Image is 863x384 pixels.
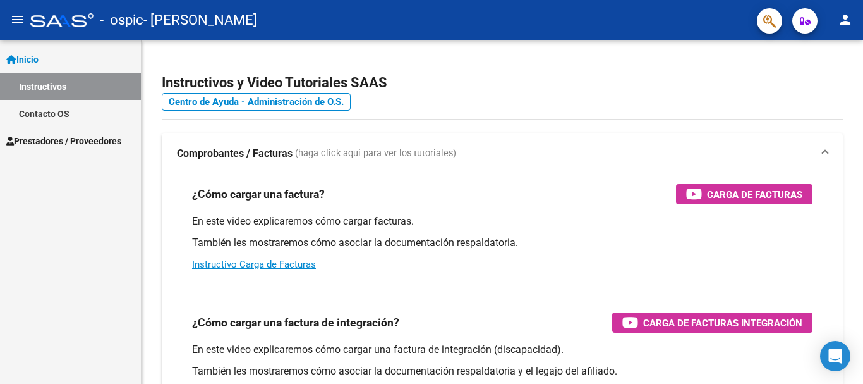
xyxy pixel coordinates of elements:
h3: ¿Cómo cargar una factura de integración? [192,314,399,331]
strong: Comprobantes / Facturas [177,147,293,161]
mat-icon: person [838,12,853,27]
span: (haga click aquí para ver los tutoriales) [295,147,456,161]
button: Carga de Facturas [676,184,812,204]
span: Carga de Facturas Integración [643,315,802,331]
a: Centro de Ayuda - Administración de O.S. [162,93,351,111]
p: También les mostraremos cómo asociar la documentación respaldatoria y el legajo del afiliado. [192,364,812,378]
mat-expansion-panel-header: Comprobantes / Facturas (haga click aquí para ver los tutoriales) [162,133,843,174]
h2: Instructivos y Video Tutoriales SAAS [162,71,843,95]
span: - [PERSON_NAME] [143,6,257,34]
div: Open Intercom Messenger [820,341,850,371]
span: Inicio [6,53,39,66]
a: Instructivo Carga de Facturas [192,259,316,270]
p: En este video explicaremos cómo cargar facturas. [192,214,812,228]
p: En este video explicaremos cómo cargar una factura de integración (discapacidad). [192,343,812,357]
button: Carga de Facturas Integración [612,313,812,333]
p: También les mostraremos cómo asociar la documentación respaldatoria. [192,236,812,250]
span: Prestadores / Proveedores [6,134,121,148]
span: Carga de Facturas [707,187,802,202]
h3: ¿Cómo cargar una factura? [192,185,325,203]
mat-icon: menu [10,12,25,27]
span: - ospic [100,6,143,34]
